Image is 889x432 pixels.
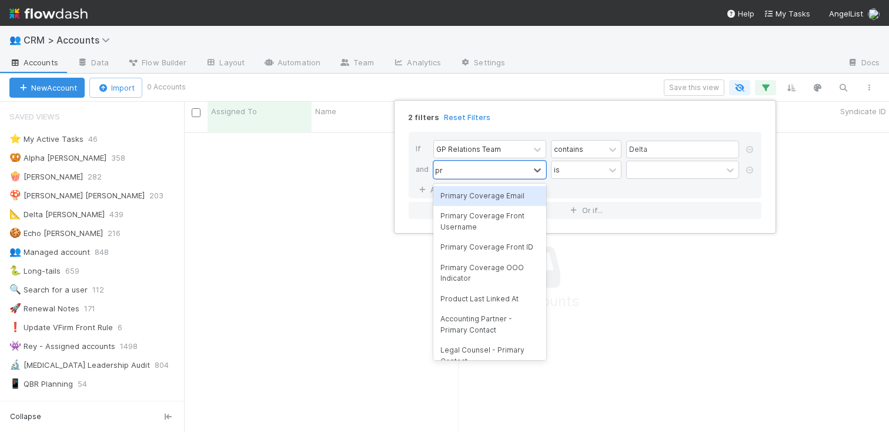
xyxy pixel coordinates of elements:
[433,340,546,371] div: Legal Counsel - Primary Contact
[554,164,560,175] div: is
[444,112,490,122] a: Reset Filters
[433,309,546,340] div: Accounting Partner - Primary Contact
[433,186,546,206] div: Primary Coverage Email
[554,144,583,154] div: contains
[409,202,761,219] button: Or if...
[416,161,433,181] div: and
[436,144,501,154] div: GP Relations Team
[433,289,546,309] div: Product Last Linked At
[433,258,546,289] div: Primary Coverage OOO Indicator
[408,112,439,122] span: 2 filters
[433,237,546,257] div: Primary Coverage Front ID
[416,140,433,161] div: If
[433,206,546,237] div: Primary Coverage Front Username
[416,181,453,198] a: And..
